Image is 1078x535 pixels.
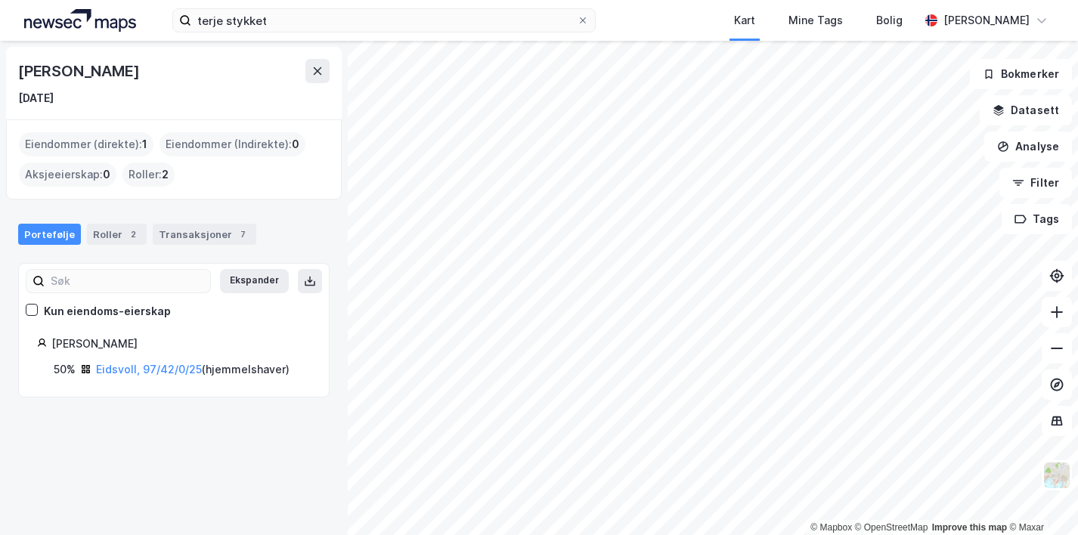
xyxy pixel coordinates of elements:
span: 2 [162,165,169,184]
div: ( hjemmelshaver ) [96,360,290,379]
a: Eidsvoll, 97/42/0/25 [96,363,202,376]
iframe: Chat Widget [1002,462,1078,535]
a: Improve this map [932,522,1007,533]
button: Analyse [984,131,1072,162]
img: logo.a4113a55bc3d86da70a041830d287a7e.svg [24,9,136,32]
button: Filter [999,168,1072,198]
div: [DATE] [18,89,54,107]
div: 50% [54,360,76,379]
div: Mine Tags [788,11,843,29]
div: Bolig [876,11,903,29]
a: Mapbox [810,522,852,533]
div: 2 [125,227,141,242]
div: Portefølje [18,224,81,245]
div: 7 [235,227,250,242]
div: [PERSON_NAME] [943,11,1030,29]
div: Eiendommer (direkte) : [19,132,153,156]
div: [PERSON_NAME] [51,335,311,353]
span: 1 [142,135,147,153]
input: Søk [45,270,210,292]
button: Bokmerker [970,59,1072,89]
div: Eiendommer (Indirekte) : [160,132,305,156]
span: 0 [292,135,299,153]
div: Roller : [122,162,175,187]
div: [PERSON_NAME] [18,59,142,83]
span: 0 [103,165,110,184]
div: Kun eiendoms-eierskap [44,302,171,320]
a: OpenStreetMap [855,522,928,533]
div: Transaksjoner [153,224,256,245]
img: Z [1042,461,1071,490]
button: Datasett [980,95,1072,125]
button: Ekspander [220,269,289,293]
div: Aksjeeierskap : [19,162,116,187]
div: Roller [87,224,147,245]
div: Kart [734,11,755,29]
button: Tags [1002,204,1072,234]
input: Søk på adresse, matrikkel, gårdeiere, leietakere eller personer [191,9,577,32]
